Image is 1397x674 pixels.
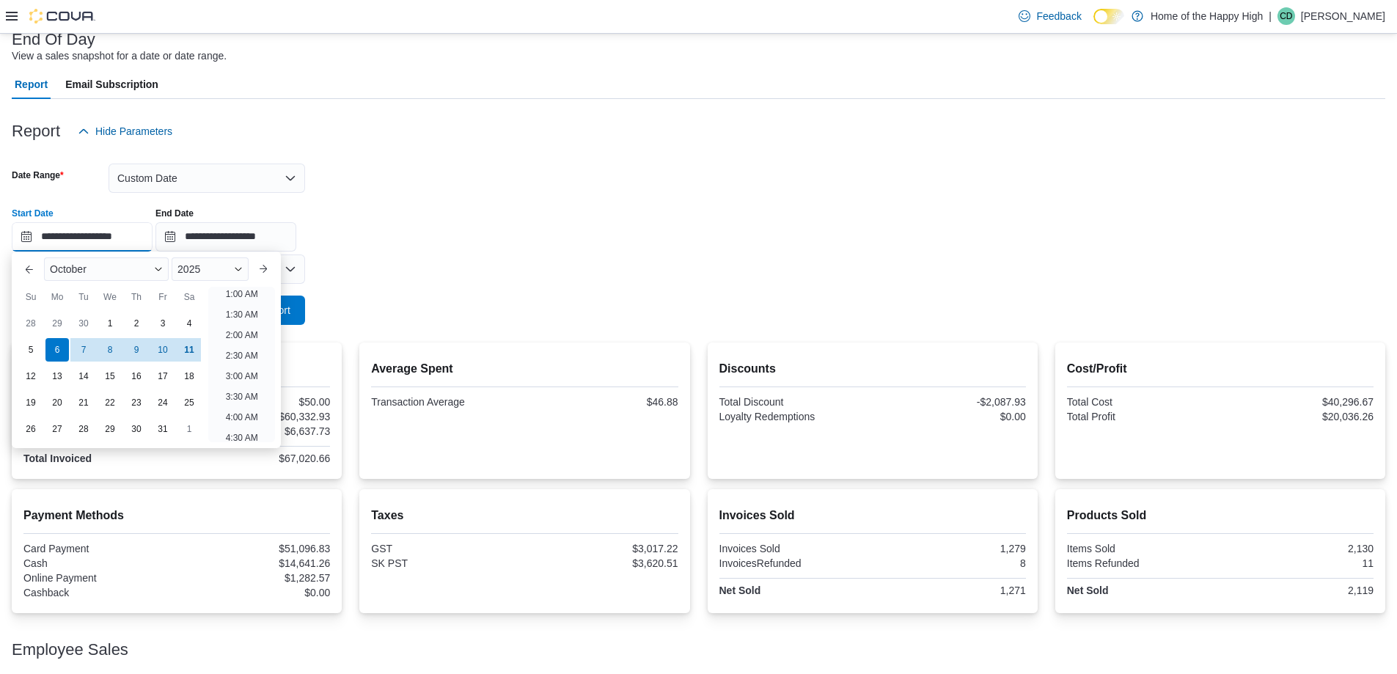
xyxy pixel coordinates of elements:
[1280,7,1292,25] span: CD
[177,285,201,309] div: Sa
[23,587,174,598] div: Cashback
[23,543,174,554] div: Card Payment
[1067,543,1217,554] div: Items Sold
[12,641,128,659] h3: Employee Sales
[29,9,95,23] img: Cova
[1067,557,1217,569] div: Items Refunded
[45,338,69,362] div: day-6
[98,312,122,335] div: day-1
[876,411,1026,422] div: $0.00
[72,417,95,441] div: day-28
[1093,9,1124,24] input: Dark Mode
[151,365,175,388] div: day-17
[177,365,201,388] div: day-18
[220,285,264,303] li: 1:00 AM
[151,312,175,335] div: day-3
[220,409,264,426] li: 4:00 AM
[177,391,201,414] div: day-25
[18,257,41,281] button: Previous Month
[98,391,122,414] div: day-22
[125,417,148,441] div: day-30
[109,164,305,193] button: Custom Date
[45,312,69,335] div: day-29
[172,257,249,281] div: Button. Open the year selector. 2025 is currently selected.
[18,310,202,442] div: October, 2025
[527,396,678,408] div: $46.88
[177,263,200,275] span: 2025
[1223,585,1374,596] div: 2,119
[23,557,174,569] div: Cash
[151,285,175,309] div: Fr
[19,365,43,388] div: day-12
[371,360,678,378] h2: Average Spent
[155,222,296,252] input: Press the down key to open a popover containing a calendar.
[72,312,95,335] div: day-30
[220,306,264,323] li: 1:30 AM
[220,347,264,365] li: 2:30 AM
[371,557,521,569] div: SK PST
[1067,507,1374,524] h2: Products Sold
[180,587,330,598] div: $0.00
[125,312,148,335] div: day-2
[180,557,330,569] div: $14,641.26
[876,585,1026,596] div: 1,271
[876,396,1026,408] div: -$2,087.93
[50,263,87,275] span: October
[719,411,870,422] div: Loyalty Redemptions
[15,70,48,99] span: Report
[180,453,330,464] div: $67,020.66
[719,507,1026,524] h2: Invoices Sold
[72,365,95,388] div: day-14
[19,285,43,309] div: Su
[45,365,69,388] div: day-13
[220,388,264,406] li: 3:30 AM
[19,312,43,335] div: day-28
[1223,411,1374,422] div: $20,036.26
[371,507,678,524] h2: Taxes
[1036,9,1081,23] span: Feedback
[125,365,148,388] div: day-16
[12,31,95,48] h3: End Of Day
[151,338,175,362] div: day-10
[180,543,330,554] div: $51,096.83
[23,453,92,464] strong: Total Invoiced
[19,417,43,441] div: day-26
[125,391,148,414] div: day-23
[125,285,148,309] div: Th
[98,338,122,362] div: day-8
[1223,396,1374,408] div: $40,296.67
[12,208,54,219] label: Start Date
[19,338,43,362] div: day-5
[98,285,122,309] div: We
[1067,360,1374,378] h2: Cost/Profit
[45,285,69,309] div: Mo
[44,257,169,281] div: Button. Open the month selector. October is currently selected.
[177,338,201,362] div: day-11
[1151,7,1263,25] p: Home of the Happy High
[95,124,172,139] span: Hide Parameters
[65,70,158,99] span: Email Subscription
[1067,585,1109,596] strong: Net Sold
[45,417,69,441] div: day-27
[45,391,69,414] div: day-20
[1277,7,1295,25] div: Cyndi Dyck
[98,417,122,441] div: day-29
[876,543,1026,554] div: 1,279
[23,507,330,524] h2: Payment Methods
[1013,1,1087,31] a: Feedback
[12,222,153,252] input: Press the down key to enter a popover containing a calendar. Press the escape key to close the po...
[12,48,227,64] div: View a sales snapshot for a date or date range.
[208,287,275,442] ul: Time
[155,208,194,219] label: End Date
[220,429,264,447] li: 4:30 AM
[719,543,870,554] div: Invoices Sold
[23,572,174,584] div: Online Payment
[220,326,264,344] li: 2:00 AM
[72,338,95,362] div: day-7
[876,557,1026,569] div: 8
[98,365,122,388] div: day-15
[371,543,521,554] div: GST
[1223,543,1374,554] div: 2,130
[527,543,678,554] div: $3,017.22
[177,312,201,335] div: day-4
